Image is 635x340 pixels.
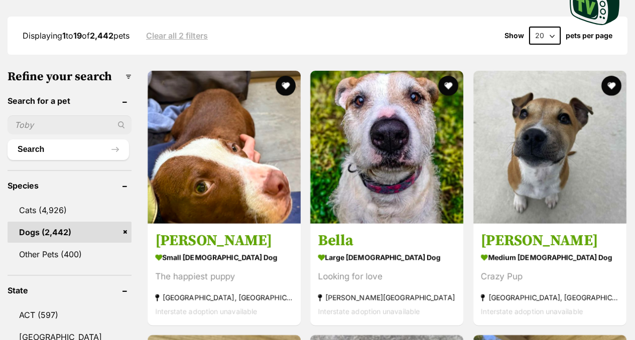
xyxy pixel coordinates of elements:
div: The happiest puppy [155,270,293,283]
header: Species [8,181,132,190]
a: [PERSON_NAME] medium [DEMOGRAPHIC_DATA] Dog Crazy Pup [GEOGRAPHIC_DATA], [GEOGRAPHIC_DATA] Inters... [473,224,626,325]
span: Interstate adoption unavailable [155,307,257,315]
h3: [PERSON_NAME] [481,231,619,250]
strong: [GEOGRAPHIC_DATA], [GEOGRAPHIC_DATA] [155,291,293,304]
a: Dogs (2,442) [8,222,132,243]
strong: [GEOGRAPHIC_DATA], [GEOGRAPHIC_DATA] [481,291,619,304]
a: ACT (597) [8,304,132,325]
button: favourite [439,76,459,96]
h3: Bella [318,231,456,250]
a: Bella large [DEMOGRAPHIC_DATA] Dog Looking for love [PERSON_NAME][GEOGRAPHIC_DATA] Interstate ado... [310,224,463,325]
h3: Refine your search [8,70,132,84]
strong: 2,442 [90,31,113,41]
img: Sid Vicious - American Staffordshire Terrier Dog [148,71,301,224]
strong: 19 [73,31,82,41]
label: pets per page [566,32,612,40]
strong: large [DEMOGRAPHIC_DATA] Dog [318,250,456,265]
a: Other Pets (400) [8,244,132,265]
div: Looking for love [318,270,456,283]
a: Cats (4,926) [8,200,132,221]
header: Search for a pet [8,96,132,105]
span: Show [504,32,524,40]
header: State [8,286,132,295]
span: Displaying to of pets [23,31,130,41]
strong: small [DEMOGRAPHIC_DATA] Dog [155,250,293,265]
img: Bella - Staffordshire Bull Terrier x Staghound Dog [310,71,463,224]
a: [PERSON_NAME] small [DEMOGRAPHIC_DATA] Dog The happiest puppy [GEOGRAPHIC_DATA], [GEOGRAPHIC_DATA... [148,224,301,325]
a: Clear all 2 filters [146,31,208,40]
img: Cecil - Staffordshire Bull Terrier Dog [473,71,626,224]
button: Search [8,139,129,159]
strong: medium [DEMOGRAPHIC_DATA] Dog [481,250,619,265]
span: Interstate adoption unavailable [318,307,420,315]
strong: [PERSON_NAME][GEOGRAPHIC_DATA] [318,291,456,304]
button: favourite [601,76,621,96]
span: Interstate adoption unavailable [481,307,583,315]
input: Toby [8,115,132,134]
div: Crazy Pup [481,270,619,283]
button: favourite [276,76,296,96]
strong: 1 [62,31,66,41]
h3: [PERSON_NAME] [155,231,293,250]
